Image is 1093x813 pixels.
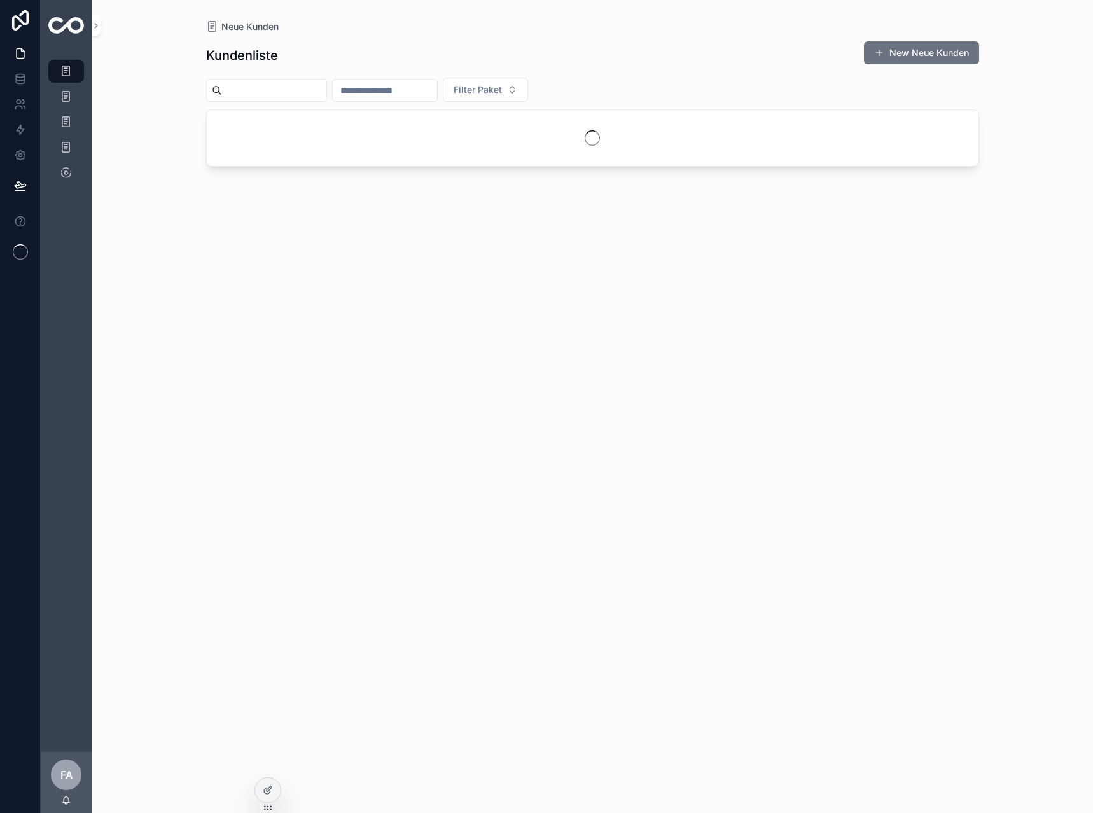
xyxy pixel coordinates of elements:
[48,17,84,34] img: App logo
[41,51,92,201] div: scrollable content
[864,41,979,64] button: New Neue Kunden
[206,20,279,33] a: Neue Kunden
[206,46,278,64] h1: Kundenliste
[443,78,528,102] button: Select Button
[454,83,502,96] span: Filter Paket
[60,767,73,782] span: FA
[221,20,279,33] span: Neue Kunden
